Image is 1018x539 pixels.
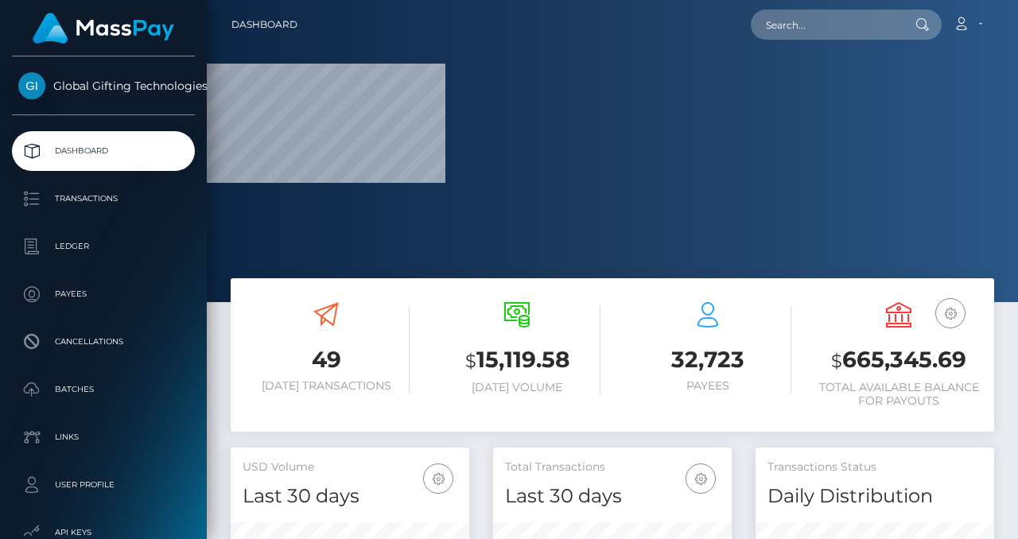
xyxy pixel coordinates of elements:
[815,344,982,377] h3: 665,345.69
[767,483,982,510] h4: Daily Distribution
[12,179,195,219] a: Transactions
[12,79,195,93] span: Global Gifting Technologies Inc
[465,350,476,372] small: $
[243,344,410,375] h3: 49
[18,139,188,163] p: Dashboard
[12,417,195,457] a: Links
[243,460,457,475] h5: USD Volume
[12,322,195,362] a: Cancellations
[18,187,188,211] p: Transactions
[18,473,188,497] p: User Profile
[18,235,188,258] p: Ledger
[624,379,791,393] h6: Payees
[433,344,600,377] h3: 15,119.58
[18,378,188,401] p: Batches
[18,282,188,306] p: Payees
[831,350,842,372] small: $
[33,13,174,44] img: MassPay Logo
[505,460,720,475] h5: Total Transactions
[18,72,45,99] img: Global Gifting Technologies Inc
[231,8,297,41] a: Dashboard
[18,425,188,449] p: Links
[12,227,195,266] a: Ledger
[751,10,900,40] input: Search...
[624,344,791,375] h3: 32,723
[12,274,195,314] a: Payees
[243,379,410,393] h6: [DATE] Transactions
[243,483,457,510] h4: Last 30 days
[433,381,600,394] h6: [DATE] Volume
[18,330,188,354] p: Cancellations
[12,370,195,409] a: Batches
[767,460,982,475] h5: Transactions Status
[505,483,720,510] h4: Last 30 days
[815,381,982,408] h6: Total Available Balance for Payouts
[12,465,195,505] a: User Profile
[12,131,195,171] a: Dashboard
